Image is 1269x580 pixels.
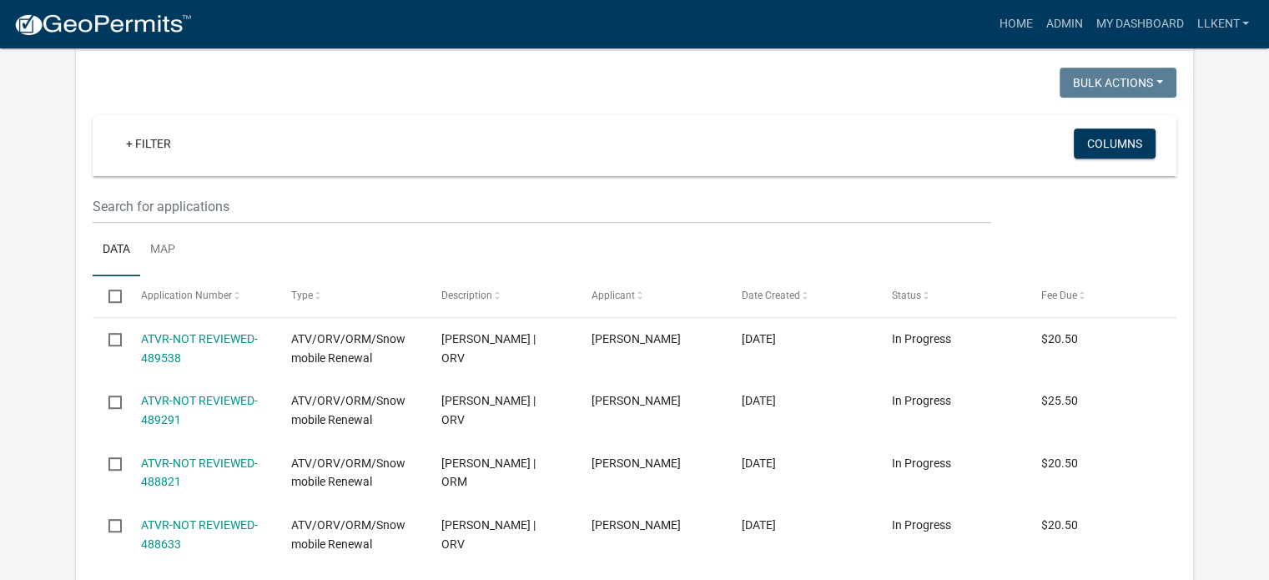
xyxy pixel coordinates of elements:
[93,189,991,224] input: Search for applications
[291,518,405,551] span: ATV/ORV/ORM/Snowmobile Renewal
[441,394,536,426] span: Robert Arendt | ORV
[741,332,775,345] span: 10/07/2025
[141,456,258,489] a: ATVR-NOT REVIEWED-488821
[875,276,1025,316] datatable-header-cell: Status
[591,332,680,345] span: Stuart Morrow
[113,129,184,159] a: + Filter
[891,518,950,532] span: In Progress
[1041,456,1078,470] span: $20.50
[441,332,536,365] span: Stuart Morrow | ORV
[891,290,920,301] span: Status
[1041,394,1078,407] span: $25.50
[291,332,405,365] span: ATV/ORV/ORM/Snowmobile Renewal
[591,394,680,407] span: Sharon Arendt
[274,276,425,316] datatable-header-cell: Type
[93,276,124,316] datatable-header-cell: Select
[1041,518,1078,532] span: $20.50
[891,456,950,470] span: In Progress
[441,456,536,489] span: REBECCA E SCHWARTZ | ORM
[575,276,725,316] datatable-header-cell: Applicant
[93,224,140,277] a: Data
[441,518,536,551] span: Robert Pilcher | ORV
[141,290,232,301] span: Application Number
[1039,8,1089,40] a: Admin
[741,518,775,532] span: 10/06/2025
[1089,8,1190,40] a: My Dashboard
[891,394,950,407] span: In Progress
[291,456,405,489] span: ATV/ORV/ORM/Snowmobile Renewal
[141,518,258,551] a: ATVR-NOT REVIEWED-488633
[141,394,258,426] a: ATVR-NOT REVIEWED-489291
[741,290,799,301] span: Date Created
[725,276,875,316] datatable-header-cell: Date Created
[425,276,575,316] datatable-header-cell: Description
[1060,68,1176,98] button: Bulk Actions
[291,290,313,301] span: Type
[141,332,258,365] a: ATVR-NOT REVIEWED-489538
[591,518,680,532] span: Robert Pilcher
[891,332,950,345] span: In Progress
[441,290,492,301] span: Description
[591,456,680,470] span: REBECCA E SCHWARTZ
[124,276,274,316] datatable-header-cell: Application Number
[1074,129,1156,159] button: Columns
[1025,276,1176,316] datatable-header-cell: Fee Due
[140,224,185,277] a: Map
[741,394,775,407] span: 10/07/2025
[992,8,1039,40] a: Home
[1041,290,1077,301] span: Fee Due
[1190,8,1256,40] a: llkent
[291,394,405,426] span: ATV/ORV/ORM/Snowmobile Renewal
[591,290,634,301] span: Applicant
[1041,332,1078,345] span: $20.50
[741,456,775,470] span: 10/06/2025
